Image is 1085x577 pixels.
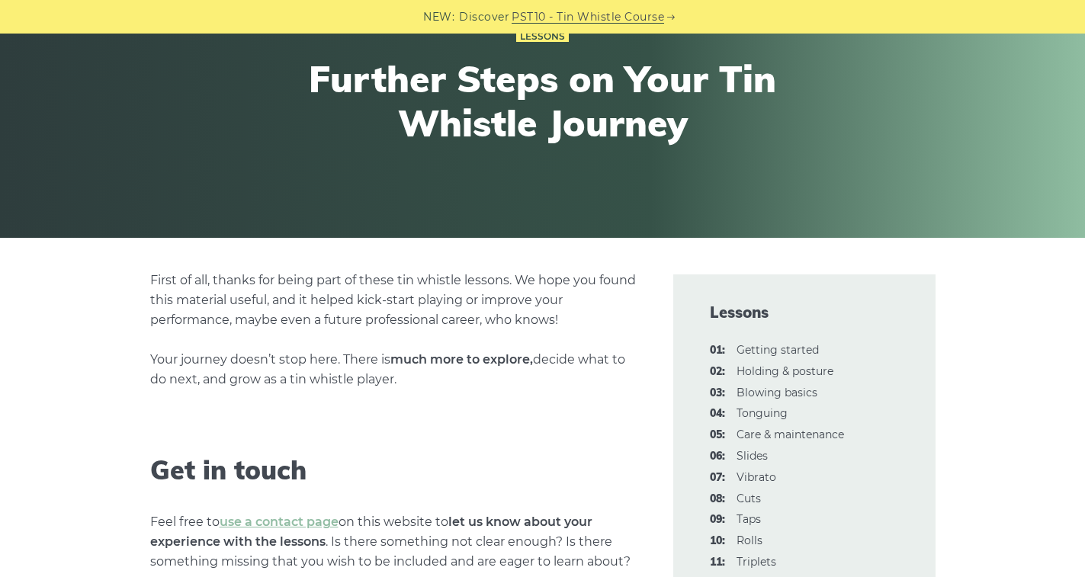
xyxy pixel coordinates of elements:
span: 11: [710,553,725,572]
span: 03: [710,384,725,402]
strong: let us know about your experience with the lessons [150,514,592,549]
span: Discover [459,8,509,26]
span: 09: [710,511,725,529]
p: Feel free to on this website to . Is there something not clear enough? Is there something missing... [150,512,637,572]
a: 05:Care & maintenance [737,428,844,441]
a: 11:Triplets [737,555,776,569]
a: 09:Taps [737,512,761,526]
a: 03:Blowing basics [737,386,817,399]
a: 01:Getting started [737,343,819,357]
span: 07: [710,469,725,487]
a: Lessons [516,30,569,43]
a: use a contact page [220,514,339,529]
h1: Further Steps on Your Tin Whistle Journey [262,57,823,145]
span: 06: [710,447,725,466]
span: 02: [710,363,725,381]
a: 02:Holding & posture [737,364,833,378]
span: 01: [710,341,725,360]
a: 04:Tonguing [737,406,788,420]
span: 08: [710,490,725,508]
a: 07:Vibrato [737,470,776,484]
p: First of all, thanks for being part of these tin whistle lessons. We hope you found this material... [150,271,637,389]
a: 10:Rolls [737,534,762,547]
span: NEW: [423,8,454,26]
a: 06:Slides [737,449,768,463]
a: PST10 - Tin Whistle Course [512,8,664,26]
span: 10: [710,532,725,550]
h2: Get in touch [150,455,637,486]
span: 04: [710,405,725,423]
a: 08:Cuts [737,492,761,505]
strong: much more to explore, [390,352,533,367]
span: Lessons [710,302,899,323]
span: 05: [710,426,725,444]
